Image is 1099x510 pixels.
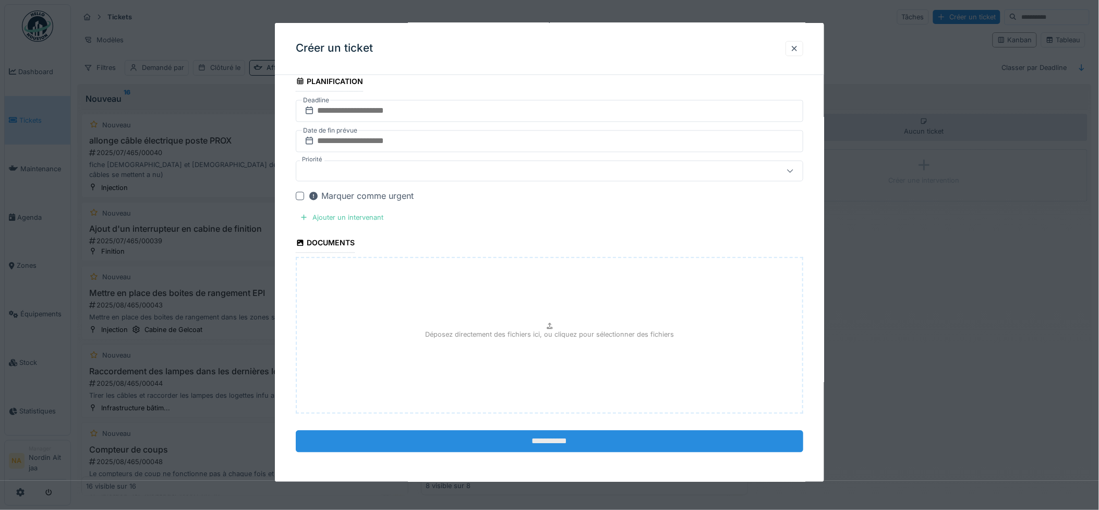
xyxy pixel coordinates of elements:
div: Planification [296,74,364,92]
div: Documents [296,235,355,253]
p: Déposez directement des fichiers ici, ou cliquez pour sélectionner des fichiers [425,330,674,340]
label: Priorité [300,156,324,164]
label: Deadline [302,95,330,106]
h3: Créer un ticket [296,42,373,55]
label: Date de fin prévue [302,125,358,137]
div: Ajouter un intervenant [296,211,388,225]
div: Marquer comme urgent [308,190,414,203]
